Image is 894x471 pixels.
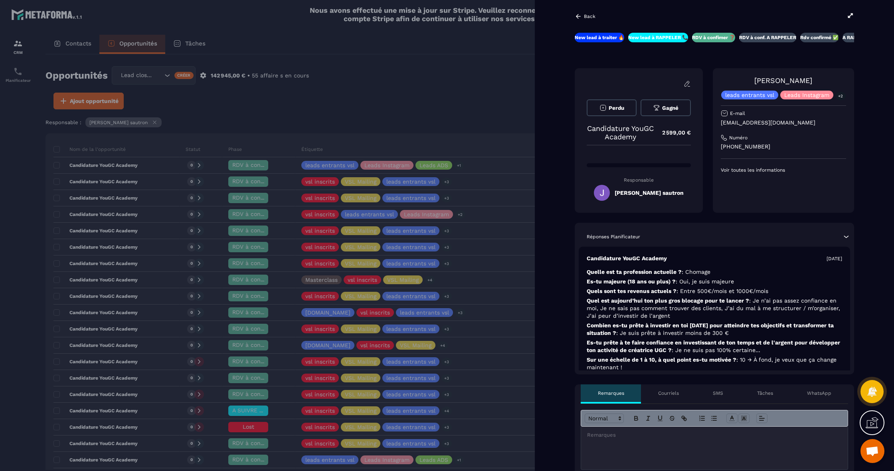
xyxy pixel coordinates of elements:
p: WhatsApp [807,390,831,396]
p: [EMAIL_ADDRESS][DOMAIN_NAME] [721,119,846,127]
p: E-mail [730,110,745,117]
span: : Je ne suis pas 100% certaine... [672,347,760,353]
p: [DATE] [827,255,842,262]
p: New lead à RAPPELER 📞 [628,34,688,41]
p: Es-tu majeure (18 ans ou plus) ? [587,278,842,285]
p: Sur une échelle de 1 à 10, à quel point es-tu motivée ? [587,356,842,371]
a: [PERSON_NAME] [754,76,812,85]
p: Numéro [729,135,748,141]
p: Réponses Planificateur [587,234,640,240]
p: Remarques [598,390,624,396]
p: Quelle est ta profession actuelle ? [587,268,842,276]
p: Back [584,14,595,19]
span: : Chomage [682,269,710,275]
p: RDV à confimer ❓ [692,34,735,41]
p: Candidature YouGC Academy [587,124,654,141]
p: Courriels [658,390,679,396]
p: Tâches [757,390,773,396]
span: : Oui, je suis majeure [676,278,734,285]
span: : Je suis prête à investir moins de 300 € [616,330,729,336]
p: Quels sont tes revenus actuels ? [587,287,842,295]
p: Responsable [587,177,691,183]
button: Perdu [587,99,637,116]
p: Leads Instagram [784,92,829,98]
p: Voir toutes les informations [721,167,846,173]
span: Gagné [662,105,678,111]
button: Gagné [641,99,690,116]
span: : Je n’ai pas assez confiance en moi, Je ne sais pas comment trouver des clients, J’ai du mal à m... [587,297,840,319]
p: Quel est aujourd’hui ton plus gros blocage pour te lancer ? [587,297,842,320]
p: New lead à traiter 🔥 [575,34,624,41]
p: Rdv confirmé ✅ [800,34,839,41]
p: RDV à conf. A RAPPELER [739,34,796,41]
h5: [PERSON_NAME] sautron [615,190,684,196]
p: +2 [835,92,846,100]
span: Perdu [609,105,624,111]
a: Ouvrir le chat [860,439,884,463]
p: Combien es-tu prête à investir en toi [DATE] pour atteindre tes objectifs et transformer ta situa... [587,322,842,337]
p: 2 599,00 € [654,125,691,141]
span: : Entre 500€/mois et 1000€/mois [676,288,768,294]
p: SMS [713,390,723,396]
p: leads entrants vsl [725,92,774,98]
p: Candidature YouGC Academy [587,255,667,262]
p: Es-tu prête à te faire confiance en investissant de ton temps et de l'argent pour développer ton ... [587,339,842,354]
p: [PHONE_NUMBER] [721,143,846,150]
